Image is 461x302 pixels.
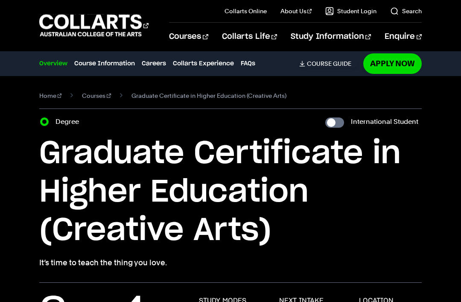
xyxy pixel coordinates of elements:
a: Collarts Online [225,7,267,15]
p: It’s time to teach the thing you love. [39,257,422,269]
a: Enquire [385,23,422,51]
a: Overview [39,59,67,68]
a: Collarts Life [222,23,277,51]
span: Graduate Certificate in Higher Education (Creative Arts) [131,90,286,102]
a: Search [390,7,422,15]
a: Courses [169,23,208,51]
a: Courses [82,90,111,102]
a: About Us [280,7,312,15]
div: Go to homepage [39,13,148,38]
a: Collarts Experience [173,59,234,68]
a: Course Guide [299,60,358,67]
a: Apply Now [363,53,422,73]
a: Careers [142,59,166,68]
a: Home [39,90,62,102]
label: International Student [351,116,418,128]
a: Student Login [325,7,376,15]
a: Course Information [74,59,135,68]
h1: Graduate Certificate in Higher Education (Creative Arts) [39,135,422,250]
a: FAQs [241,59,255,68]
label: Degree [55,116,84,128]
a: Study Information [291,23,371,51]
